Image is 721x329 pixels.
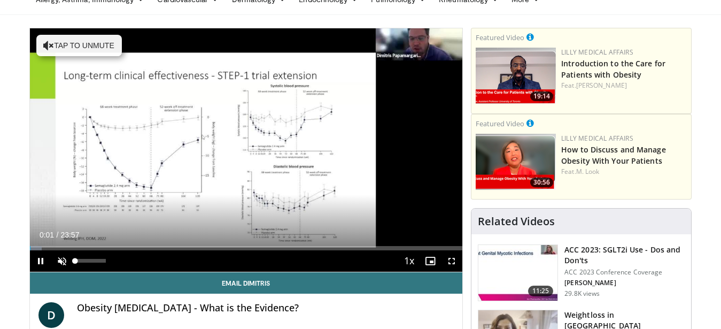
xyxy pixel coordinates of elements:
[476,119,524,128] small: Featured Video
[561,144,666,166] a: How to Discuss and Manage Obesity With Your Patients
[420,250,441,272] button: Enable picture-in-picture mode
[561,48,633,57] a: Lilly Medical Affairs
[576,81,627,90] a: [PERSON_NAME]
[561,167,687,177] div: Feat.
[38,302,64,328] a: D
[30,246,463,250] div: Progress Bar
[561,134,633,143] a: Lilly Medical Affairs
[561,81,687,90] div: Feat.
[530,91,553,101] span: 19:14
[476,33,524,42] small: Featured Video
[77,302,454,314] h4: Obesity [MEDICAL_DATA] - What is the Evidence?
[57,231,59,239] span: /
[561,58,665,80] a: Introduction to the Care for Patients with Obesity
[476,48,556,104] a: 19:14
[476,134,556,190] img: c98a6a29-1ea0-4bd5-8cf5-4d1e188984a7.png.150x105_q85_crop-smart_upscale.png
[441,250,462,272] button: Fullscreen
[530,178,553,187] span: 30:56
[476,48,556,104] img: acc2e291-ced4-4dd5-b17b-d06994da28f3.png.150x105_q85_crop-smart_upscale.png
[398,250,420,272] button: Playback Rate
[30,272,463,294] a: Email Dimitris
[478,215,555,228] h4: Related Videos
[30,250,51,272] button: Pause
[478,245,557,301] img: 9258cdf1-0fbf-450b-845f-99397d12d24a.150x105_q85_crop-smart_upscale.jpg
[476,134,556,190] a: 30:56
[564,268,685,277] p: ACC 2023 Conference Coverage
[564,244,685,266] h3: ACC 2023: SGLT2i Use - Dos and Don'ts
[75,259,106,263] div: Volume Level
[36,35,122,56] button: Tap to unmute
[564,289,600,298] p: 29.8K views
[30,28,463,272] video-js: Video Player
[564,279,685,287] p: [PERSON_NAME]
[478,244,685,301] a: 11:25 ACC 2023: SGLT2i Use - Dos and Don'ts ACC 2023 Conference Coverage [PERSON_NAME] 29.8K views
[576,167,600,176] a: M. Look
[51,250,73,272] button: Unmute
[60,231,79,239] span: 23:57
[528,286,554,296] span: 11:25
[40,231,54,239] span: 0:01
